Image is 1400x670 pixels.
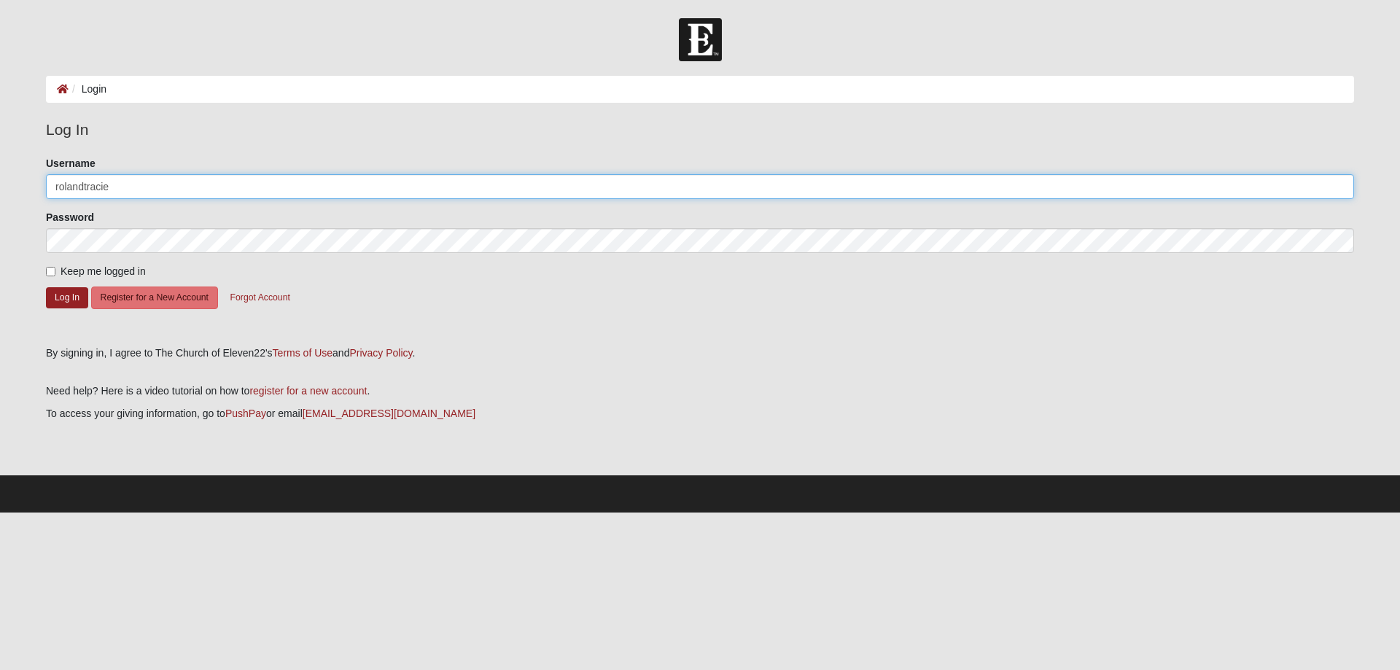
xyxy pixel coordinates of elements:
[61,265,146,277] span: Keep me logged in
[225,408,266,419] a: PushPay
[46,406,1354,421] p: To access your giving information, go to or email
[221,287,300,309] button: Forgot Account
[303,408,475,419] a: [EMAIL_ADDRESS][DOMAIN_NAME]
[91,287,218,309] button: Register for a New Account
[46,118,1354,141] legend: Log In
[273,347,332,359] a: Terms of Use
[679,18,722,61] img: Church of Eleven22 Logo
[249,385,367,397] a: register for a new account
[46,287,88,308] button: Log In
[349,347,412,359] a: Privacy Policy
[46,156,96,171] label: Username
[46,267,55,276] input: Keep me logged in
[46,346,1354,361] div: By signing in, I agree to The Church of Eleven22's and .
[46,383,1354,399] p: Need help? Here is a video tutorial on how to .
[69,82,106,97] li: Login
[46,210,94,225] label: Password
